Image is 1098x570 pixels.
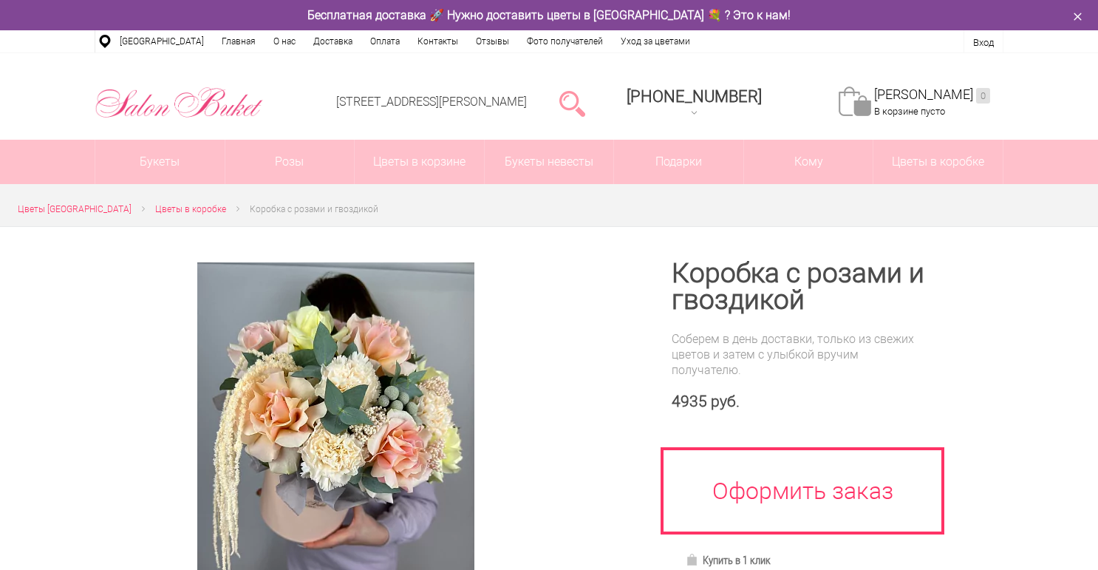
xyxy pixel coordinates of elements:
[95,140,225,184] a: Букеты
[661,447,944,535] a: Оформить заказ
[155,204,226,214] span: Цветы в коробке
[111,30,213,52] a: [GEOGRAPHIC_DATA]
[83,7,1015,23] div: Бесплатная доставка 🚀 Нужно доставить цветы в [GEOGRAPHIC_DATA] 💐 ? Это к нам!
[361,30,409,52] a: Оплата
[250,204,378,214] span: Коробка с розами и гвоздикой
[672,393,927,411] div: 4935 руб.
[614,140,743,184] a: Подарки
[336,95,527,109] a: [STREET_ADDRESS][PERSON_NAME]
[618,82,771,124] a: [PHONE_NUMBER]
[874,86,990,104] a: [PERSON_NAME]
[686,554,703,566] img: Купить в 1 клик
[225,140,355,184] a: Розы
[265,30,304,52] a: О нас
[873,140,1003,184] a: Цветы в коробке
[18,204,132,214] span: Цветы [GEOGRAPHIC_DATA]
[95,84,264,122] img: Цветы Нижний Новгород
[213,30,265,52] a: Главная
[976,88,990,104] ins: 0
[672,260,927,313] h1: Коробка с розами и гвоздикой
[409,30,467,52] a: Контакты
[304,30,361,52] a: Доставка
[155,202,226,217] a: Цветы в коробке
[485,140,614,184] a: Букеты невесты
[744,140,873,184] span: Кому
[355,140,484,184] a: Цветы в корзине
[518,30,612,52] a: Фото получателей
[612,30,699,52] a: Уход за цветами
[672,331,927,378] div: Соберем в день доставки, только из свежих цветов и затем с улыбкой вручим получателю.
[973,37,994,48] a: Вход
[874,106,945,117] span: В корзине пусто
[627,87,762,106] span: [PHONE_NUMBER]
[467,30,518,52] a: Отзывы
[18,202,132,217] a: Цветы [GEOGRAPHIC_DATA]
